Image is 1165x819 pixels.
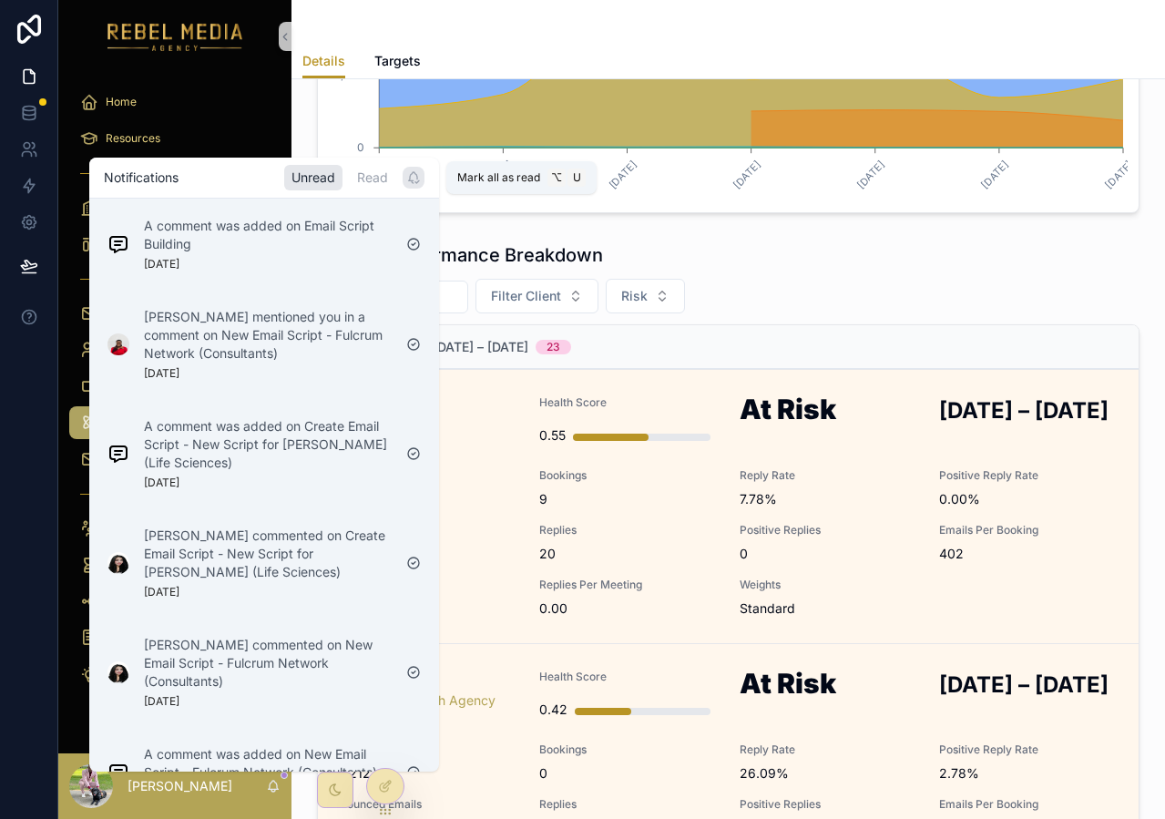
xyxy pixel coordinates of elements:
text: [DATE] [978,159,1011,191]
span: Bounced Emails [340,797,517,812]
span: Reply Rate [740,468,917,483]
span: Positive Replies [740,797,917,812]
a: Meeting Dashboard [69,370,281,403]
p: [PERSON_NAME] commented on Create Email Script - New Script for [PERSON_NAME] (Life Sciences) [144,527,392,581]
div: scrollable content [58,73,291,714]
span: ⌥ [549,170,564,185]
p: [DATE] [144,476,179,490]
h2: [DATE] – [DATE] [939,670,1117,700]
a: All Clients [69,191,281,224]
text: [DATE] [1102,159,1135,191]
div: 0.42 [539,691,567,728]
a: Lead Dashboard [69,333,281,366]
a: Details [302,45,345,79]
span: 20 [539,545,717,563]
p: A comment was added on New Email Script - Fulcrum Network (Consultants) [144,745,392,782]
p: [DATE] [144,694,179,709]
span: Details [302,52,345,70]
span: Filter Client [491,287,561,305]
span: Bookings [539,742,717,757]
span: 2.78% [939,764,1117,783]
text: [DATE] [731,159,763,191]
span: Targets [374,52,421,70]
span: 7,212 [340,764,517,783]
p: [PERSON_NAME] mentioned you in a comment on New Email Script - Fulcrum Network (Consultants) [144,308,392,363]
span: Replies [539,797,717,812]
span: 402 [939,545,1117,563]
p: [PERSON_NAME] [128,777,232,795]
span: Health Score [539,395,717,410]
p: [PERSON_NAME] commented on New Email Script - Fulcrum Network (Consultants) [144,636,392,691]
span: Health Score [539,670,717,684]
img: Notification icon [107,233,129,255]
span: 0.00% [939,490,1117,508]
a: 360 Inbox [69,443,281,476]
span: Positive Reply Rate [939,468,1117,483]
span: Replies Per Meeting [539,578,717,592]
p: [DATE] [144,366,179,381]
p: A comment was added on Email Script Building [144,217,392,253]
h1: Notifications [104,169,179,187]
span: Weights [740,578,917,592]
span: 0.00 [539,599,717,618]
text: [DATE] [854,159,887,191]
a: Time Tracking [69,548,281,581]
p: [DATE] [144,257,179,271]
p: A comment was added on Create Email Script - New Script for [PERSON_NAME] (Life Sciences) [144,417,392,472]
a: Targets [374,45,421,81]
h1: At Risk [740,395,917,430]
span: Standard [740,599,795,618]
span: 26.09% [740,764,917,783]
span: Emails Per Booking [939,523,1117,537]
span: Risk [621,287,648,305]
a: Employees [69,512,281,545]
span: Bookings [539,468,717,483]
span: Emails Per Booking [939,797,1117,812]
p: [DATE] [144,585,179,599]
span: Resources [106,131,160,146]
span: 0 [740,545,917,563]
span: 9 [539,490,717,508]
span: Reply Rate [740,742,917,757]
div: Read [350,165,395,190]
span: Home [106,95,137,109]
h1: Weekly Performance Breakdown [317,242,603,268]
img: Notification icon [107,552,129,574]
div: Unread [284,165,342,190]
span: U [569,170,584,185]
span: Positive Replies [740,523,917,537]
span: 0 [539,764,717,783]
span: Replies [539,523,717,537]
a: Health Score [69,406,281,439]
div: 23 [547,340,560,354]
a: Platform Mgmt [69,585,281,618]
img: Notification icon [107,333,129,355]
div: 0.55 [539,417,566,454]
img: App logo [107,22,243,51]
a: Outreach Dashboard [69,297,281,330]
h2: [DATE] – [DATE] [939,395,1117,425]
span: Positive Reply Rate [939,742,1117,757]
button: Select Button [475,279,598,313]
a: Assigned ClientRMAHealth Score0.55At Risk[DATE] – [DATE]Email Sent3,625Bookings9Reply Rate7.78%Po... [318,369,1139,643]
button: Select Button [606,279,685,313]
text: [DATE] [607,159,639,191]
a: Resources [69,122,281,155]
a: Home [69,86,281,118]
tspan: 0 [357,140,364,154]
span: 7.78% [740,490,917,508]
span: Mark all as read [457,170,540,185]
img: Notification icon [107,443,129,465]
tspan: 2,500 [334,67,364,81]
h1: At Risk [740,670,917,704]
a: Data Cleaner [69,621,281,654]
img: Notification icon [107,661,129,683]
a: Brainstorm [69,658,281,691]
a: All Tasks [69,228,281,261]
span: [DATE] | [DATE] – [DATE] [380,338,528,356]
img: Notification icon [107,762,129,783]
